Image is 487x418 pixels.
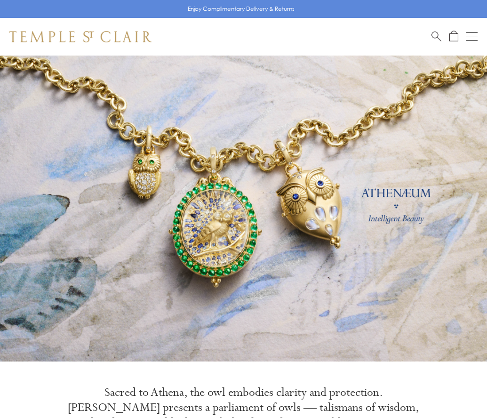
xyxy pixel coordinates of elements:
p: Enjoy Complimentary Delivery & Returns [188,4,295,14]
button: Open navigation [466,31,478,42]
a: Open Shopping Bag [449,31,458,42]
a: Search [431,31,441,42]
img: Temple St. Clair [9,31,152,42]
